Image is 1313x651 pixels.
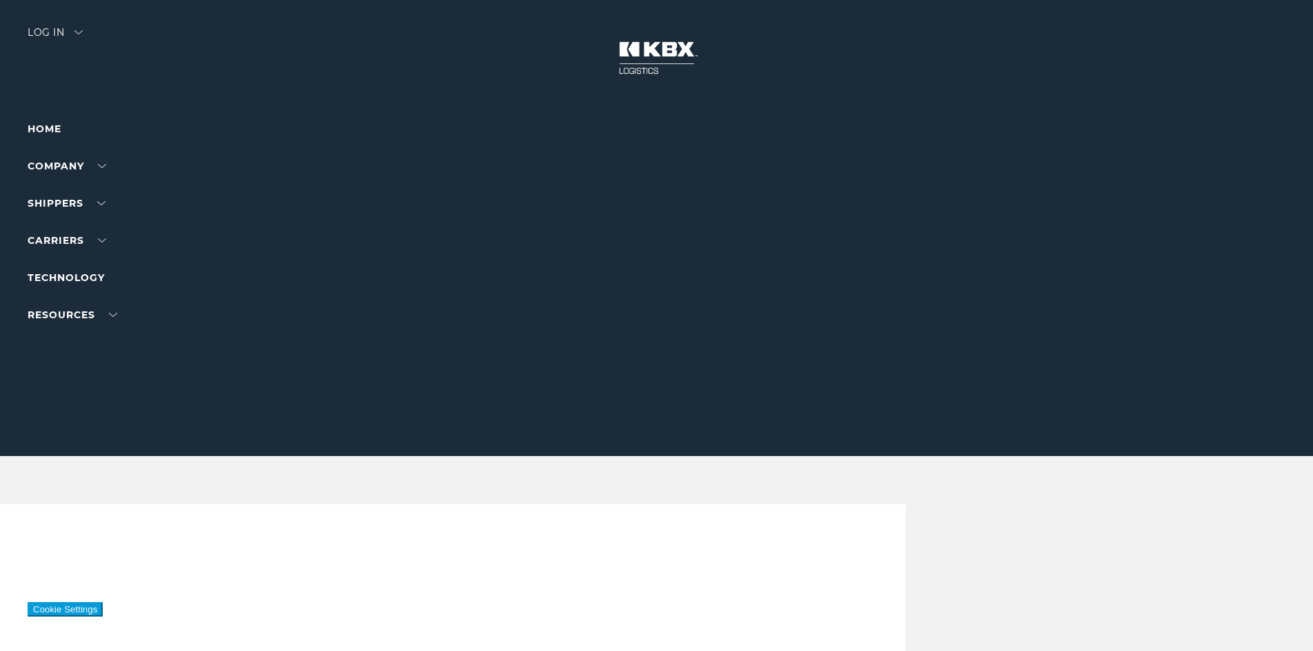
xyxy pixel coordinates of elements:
a: Carriers [28,234,106,247]
a: RESOURCES [28,309,117,321]
img: kbx logo [605,28,709,88]
a: Company [28,160,106,172]
a: Technology [28,271,105,284]
img: arrow [74,30,83,34]
button: Cookie Settings [28,602,103,617]
a: SHIPPERS [28,197,105,209]
a: Home [28,123,61,135]
div: Log in [28,28,83,48]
